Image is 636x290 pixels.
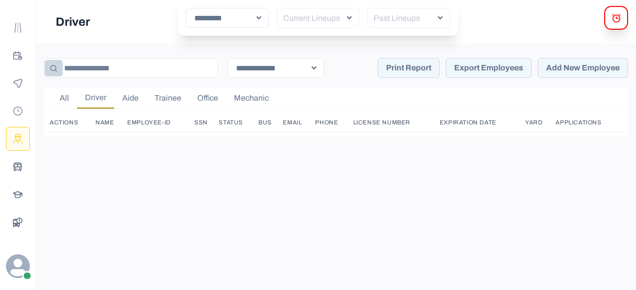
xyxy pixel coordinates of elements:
[378,58,440,78] button: Print Report
[192,113,217,132] th: SSN
[77,88,114,109] button: Driver
[147,88,189,109] button: Trainee
[279,12,349,24] p: Current Lineups
[554,113,624,132] th: Applications
[256,113,281,132] th: Bus
[217,113,256,132] th: Status
[370,12,439,24] p: Past Lineups
[546,63,620,72] p: Add New Employee
[313,113,351,132] th: Phone
[281,113,313,132] th: Email
[114,88,147,109] button: Aide
[189,88,226,109] button: Office
[6,99,30,123] button: Payroll
[48,113,93,132] th: Actions
[6,155,30,178] button: Buses
[6,127,30,151] button: Drivers
[6,210,30,234] button: BusData
[6,182,30,206] button: Schools
[538,58,628,78] button: Add New Employee
[446,58,532,78] button: Export Employees
[52,88,77,109] button: All
[6,71,30,95] button: Monitoring
[438,113,523,132] th: Expiration Date
[604,6,628,30] button: alerts Modal
[454,63,523,72] p: Export Employees
[6,16,30,40] button: Route Templates
[386,63,431,72] p: Print Report
[226,88,277,109] button: Mechanic
[125,113,192,132] th: Employee-ID
[351,113,438,132] th: License Number
[6,44,30,67] button: Planning
[6,254,30,278] svg: avatar
[48,12,98,32] button: Driver
[93,113,125,132] th: Name
[523,113,554,132] th: Yard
